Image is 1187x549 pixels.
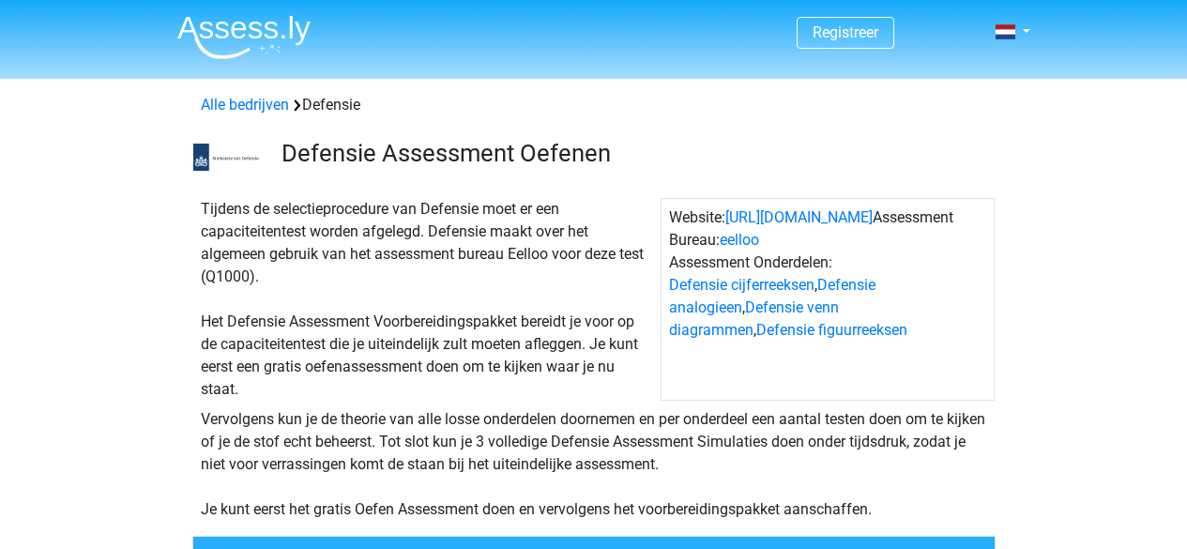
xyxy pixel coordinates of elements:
[669,298,839,339] a: Defensie venn diagrammen
[282,139,981,168] h3: Defensie Assessment Oefenen
[661,198,995,401] div: Website: Assessment Bureau: Assessment Onderdelen: , , ,
[813,23,878,41] a: Registreer
[669,276,875,316] a: Defensie analogieen
[201,96,289,114] a: Alle bedrijven
[725,208,873,226] a: [URL][DOMAIN_NAME]
[193,94,995,116] div: Defensie
[669,276,814,294] a: Defensie cijferreeksen
[720,231,759,249] a: eelloo
[756,321,907,339] a: Defensie figuurreeksen
[193,198,661,401] div: Tijdens de selectieprocedure van Defensie moet er een capaciteitentest worden afgelegd. Defensie ...
[193,408,995,521] div: Vervolgens kun je de theorie van alle losse onderdelen doornemen en per onderdeel een aantal test...
[177,15,311,59] img: Assessly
